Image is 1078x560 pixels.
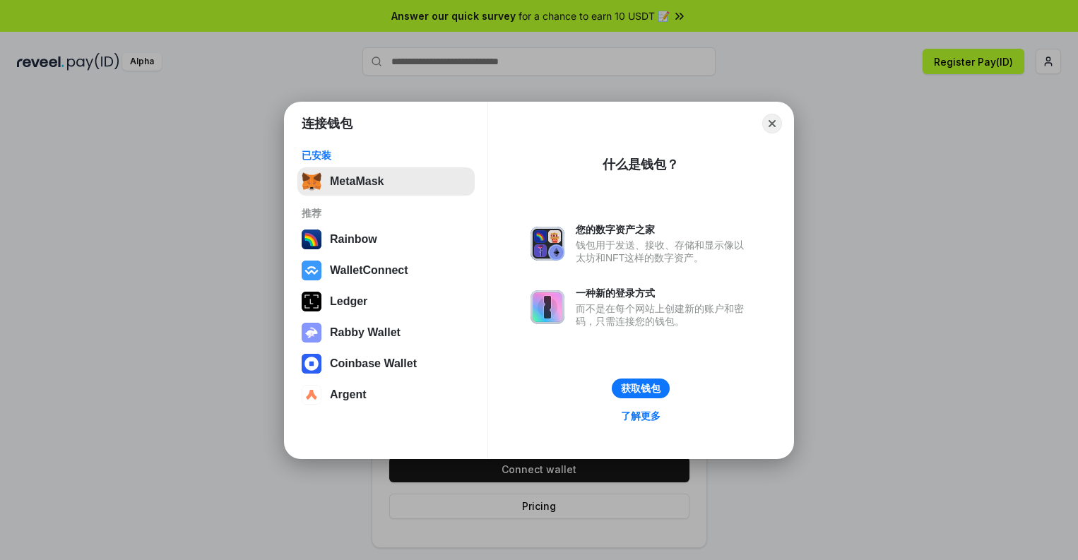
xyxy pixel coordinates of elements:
div: 推荐 [302,207,470,220]
img: svg+xml,%3Csvg%20width%3D%2228%22%20height%3D%2228%22%20viewBox%3D%220%200%2028%2028%22%20fill%3D... [302,385,321,405]
div: 获取钱包 [621,382,661,395]
div: Argent [330,388,367,401]
img: svg+xml,%3Csvg%20width%3D%2228%22%20height%3D%2228%22%20viewBox%3D%220%200%2028%2028%22%20fill%3D... [302,354,321,374]
div: 您的数字资产之家 [576,223,751,236]
img: svg+xml,%3Csvg%20xmlns%3D%22http%3A%2F%2Fwww.w3.org%2F2000%2Fsvg%22%20fill%3D%22none%22%20viewBox... [531,227,564,261]
div: 什么是钱包？ [603,156,679,173]
div: 而不是在每个网站上创建新的账户和密码，只需连接您的钱包。 [576,302,751,328]
div: MetaMask [330,175,384,188]
img: svg+xml,%3Csvg%20width%3D%22120%22%20height%3D%22120%22%20viewBox%3D%220%200%20120%20120%22%20fil... [302,230,321,249]
button: Rabby Wallet [297,318,475,347]
button: Close [762,114,782,133]
div: Rainbow [330,233,377,246]
div: Ledger [330,295,367,308]
div: 钱包用于发送、接收、存储和显示像以太坊和NFT这样的数字资产。 [576,239,751,264]
div: WalletConnect [330,264,408,277]
img: svg+xml,%3Csvg%20fill%3D%22none%22%20height%3D%2233%22%20viewBox%3D%220%200%2035%2033%22%20width%... [302,172,321,191]
div: Coinbase Wallet [330,357,417,370]
div: 已安装 [302,149,470,162]
button: Argent [297,381,475,409]
img: svg+xml,%3Csvg%20xmlns%3D%22http%3A%2F%2Fwww.w3.org%2F2000%2Fsvg%22%20fill%3D%22none%22%20viewBox... [302,323,321,342]
button: Coinbase Wallet [297,350,475,378]
img: svg+xml,%3Csvg%20width%3D%2228%22%20height%3D%2228%22%20viewBox%3D%220%200%2028%2028%22%20fill%3D... [302,261,321,280]
div: Rabby Wallet [330,326,401,339]
img: svg+xml,%3Csvg%20xmlns%3D%22http%3A%2F%2Fwww.w3.org%2F2000%2Fsvg%22%20fill%3D%22none%22%20viewBox... [531,290,564,324]
a: 了解更多 [612,407,669,425]
div: 一种新的登录方式 [576,287,751,299]
button: MetaMask [297,167,475,196]
button: WalletConnect [297,256,475,285]
button: 获取钱包 [612,379,670,398]
button: Rainbow [297,225,475,254]
h1: 连接钱包 [302,115,353,132]
div: 了解更多 [621,410,661,422]
button: Ledger [297,287,475,316]
img: svg+xml,%3Csvg%20xmlns%3D%22http%3A%2F%2Fwww.w3.org%2F2000%2Fsvg%22%20width%3D%2228%22%20height%3... [302,292,321,311]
